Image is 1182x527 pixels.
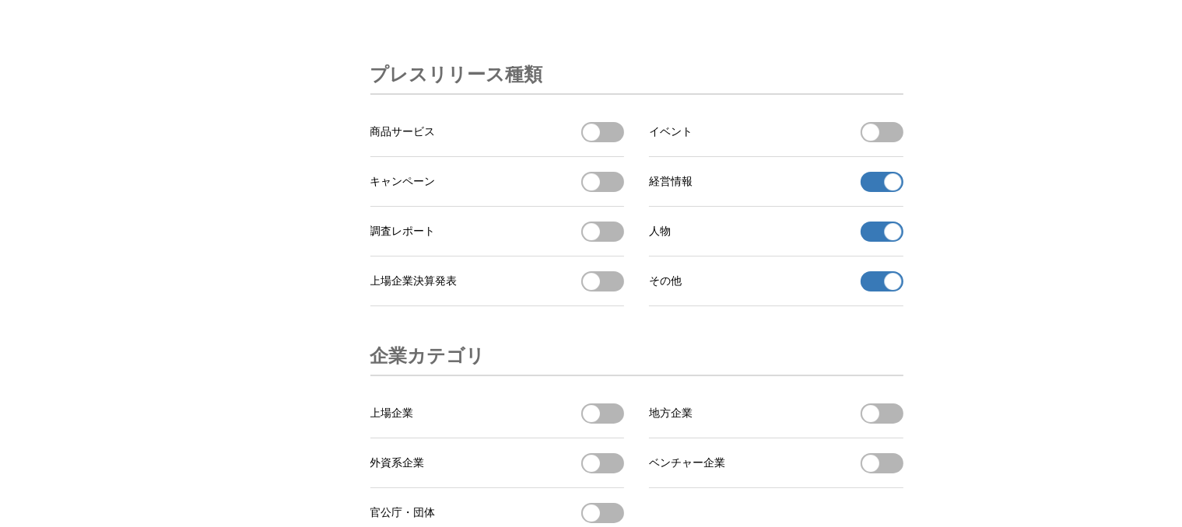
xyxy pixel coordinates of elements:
span: 調査レポート [370,225,436,239]
span: 経営情報 [649,175,693,189]
span: 外資系企業 [370,456,425,470]
span: 上場企業決算発表 [370,274,458,288]
span: キャンペーン [370,175,436,189]
span: 上場企業 [370,407,414,421]
h3: 企業カテゴリ [370,337,486,375]
span: その他 [649,274,682,288]
h3: プレスリリース種類 [370,56,543,93]
span: イベント [649,125,693,139]
span: 地方企業 [649,407,693,421]
span: 人物 [649,225,671,239]
span: ベンチャー企業 [649,456,725,470]
span: 官公庁・団体 [370,506,436,520]
span: 商品サービス [370,125,436,139]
